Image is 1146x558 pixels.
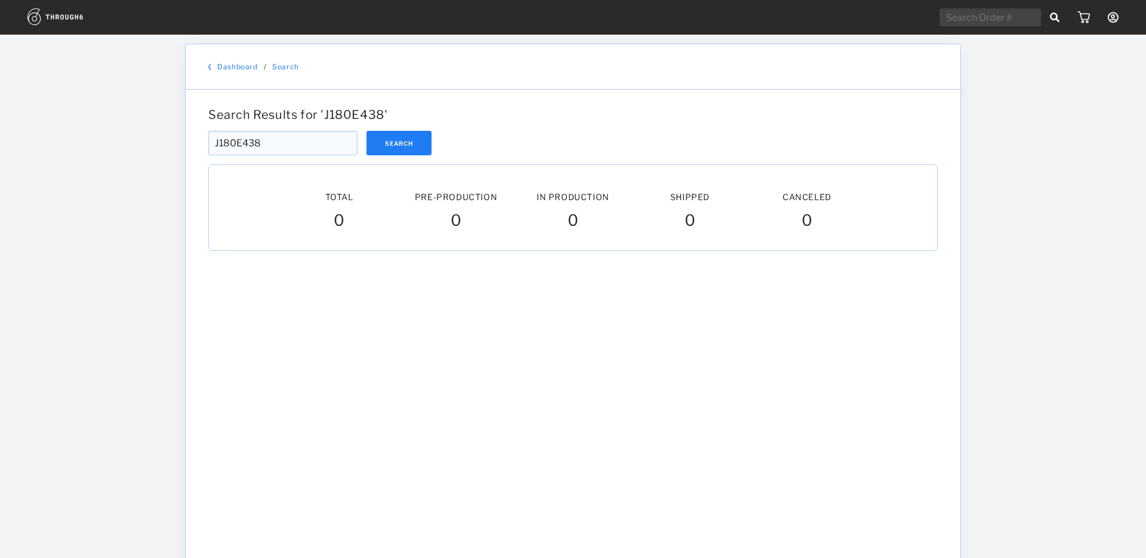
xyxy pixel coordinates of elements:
input: overall type: UNKNOWN_TYPE html type: HTML_TYPE_UNSPECIFIED server type: NO_SERVER_DATA heuristic... [208,131,358,155]
span: 0 [451,211,462,232]
span: In Production [537,192,609,202]
span: 0 [685,211,696,232]
img: back_bracket.f28aa67b.svg [208,63,211,70]
span: Canceled [783,192,831,202]
button: Search [366,131,432,155]
span: Total [325,192,353,202]
span: Pre-Production [415,192,497,202]
span: 0 [802,211,813,232]
a: Search [272,62,299,71]
span: Shipped [670,192,710,202]
span: 0 [568,211,579,232]
span: 0 [334,211,345,232]
img: logo.1c10ca64.svg [27,8,110,25]
span: Search Results for ' J180E438 ' [208,108,387,122]
div: / [264,62,267,71]
a: Dashboard [217,62,257,71]
input: overall type: UNKNOWN_TYPE html type: HTML_TYPE_UNSPECIFIED server type: SERVER_RESPONSE_PENDING ... [939,8,1041,26]
img: icon_cart.dab5cea1.svg [1077,11,1090,23]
